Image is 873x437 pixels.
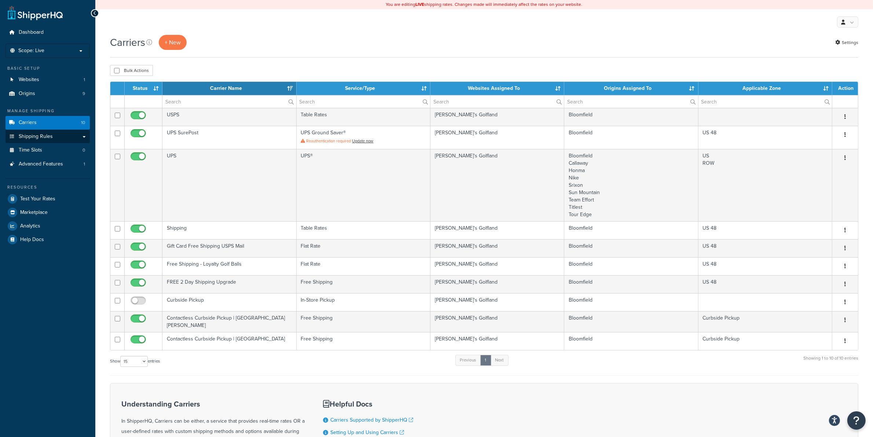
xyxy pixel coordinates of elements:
[803,354,858,370] div: Showing 1 to 10 of 10 entries
[20,223,40,229] span: Analytics
[323,400,419,408] h3: Helpful Docs
[110,65,153,76] button: Bulk Actions
[564,239,698,257] td: Bloomfield
[162,149,296,221] td: UPS
[564,108,698,126] td: Bloomfield
[832,82,858,95] th: Action
[125,82,162,95] th: Status: activate to sort column ascending
[5,87,90,101] a: Origins 9
[297,82,430,95] th: Service/Type: activate to sort column ascending
[19,77,39,83] span: Websites
[5,157,90,171] li: Advanced Features
[162,221,296,239] td: Shipping
[19,120,37,126] span: Carriers
[564,257,698,275] td: Bloomfield
[5,184,90,190] div: Resources
[162,257,296,275] td: Free Shipping - Loyalty Golf Balls
[430,257,564,275] td: [PERSON_NAME]'s Golfland
[480,355,491,366] a: 1
[430,332,564,350] td: [PERSON_NAME]'s Golfland
[698,311,832,332] td: Curbside Pickup
[698,257,832,275] td: US 48
[5,233,90,246] a: Help Docs
[297,275,430,293] td: Free Shipping
[20,196,55,202] span: Test Your Rates
[491,355,509,366] a: Next
[564,95,698,108] input: Search
[430,275,564,293] td: [PERSON_NAME]'s Golfland
[297,149,430,221] td: UPS®
[19,29,44,36] span: Dashboard
[19,147,42,153] span: Time Slots
[84,161,85,167] span: 1
[121,400,305,408] h3: Understanding Carriers
[564,82,698,95] th: Origins Assigned To: activate to sort column ascending
[430,126,564,149] td: [PERSON_NAME]'s Golfland
[416,1,425,8] b: LIVE
[5,143,90,157] a: Time Slots 0
[20,210,48,216] span: Marketplace
[698,82,832,95] th: Applicable Zone: activate to sort column ascending
[352,138,374,144] a: Update now
[297,311,430,332] td: Free Shipping
[162,108,296,126] td: USPS
[698,221,832,239] td: US 48
[5,65,90,72] div: Basic Setup
[564,332,698,350] td: Bloomfield
[430,221,564,239] td: [PERSON_NAME]'s Golfland
[5,87,90,101] li: Origins
[330,429,404,436] a: Setting Up and Using Carriers
[5,130,90,143] a: Shipping Rules
[564,126,698,149] td: Bloomfield
[110,356,160,367] label: Show entries
[162,311,296,332] td: Contactless Curbside Pickup | [GEOGRAPHIC_DATA][PERSON_NAME]
[5,73,90,87] li: Websites
[5,219,90,233] li: Analytics
[82,91,85,97] span: 9
[5,26,90,39] a: Dashboard
[162,293,296,311] td: Curbside Pickup
[430,95,564,108] input: Search
[430,82,564,95] th: Websites Assigned To: activate to sort column ascending
[5,73,90,87] a: Websites 1
[564,293,698,311] td: Bloomfield
[430,311,564,332] td: [PERSON_NAME]'s Golfland
[81,120,85,126] span: 10
[5,206,90,219] a: Marketplace
[564,149,698,221] td: Bloomfield Callaway Honma Nike Srixon Sun Mountain Team Effort Titlest Tour Edge
[297,239,430,257] td: Flat Rate
[110,35,145,50] h1: Carriers
[5,192,90,205] a: Test Your Rates
[18,48,44,54] span: Scope: Live
[5,116,90,130] li: Carriers
[430,293,564,311] td: [PERSON_NAME]'s Golfland
[297,108,430,126] td: Table Rates
[564,311,698,332] td: Bloomfield
[430,239,564,257] td: [PERSON_NAME]'s Golfland
[84,77,85,83] span: 1
[698,126,832,149] td: US 48
[297,257,430,275] td: Flat Rate
[698,149,832,221] td: US ROW
[564,275,698,293] td: Bloomfield
[162,239,296,257] td: Gift Card Free Shipping USPS Mail
[698,332,832,350] td: Curbside Pickup
[120,356,148,367] select: Showentries
[5,157,90,171] a: Advanced Features 1
[162,275,296,293] td: FREE 2 Day Shipping Upgrade
[297,126,430,149] td: UPS Ground Saver®
[698,239,832,257] td: US 48
[162,82,296,95] th: Carrier Name: activate to sort column ascending
[8,6,63,20] a: ShipperHQ Home
[19,134,53,140] span: Shipping Rules
[162,126,296,149] td: UPS SurePost
[159,35,187,50] button: + New
[330,416,413,424] a: Carriers Supported by ShipperHQ
[19,161,63,167] span: Advanced Features
[297,221,430,239] td: Table Rates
